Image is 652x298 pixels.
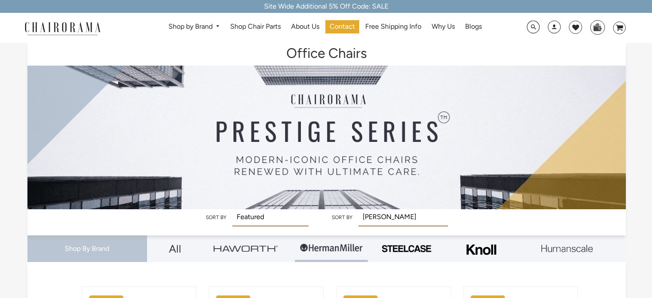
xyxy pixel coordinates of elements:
label: Sort by [332,214,352,220]
nav: DesktopNavigation [142,20,509,36]
span: Contact [330,22,355,31]
a: Free Shipping Info [361,20,426,33]
span: About Us [291,22,319,31]
a: About Us [287,20,324,33]
span: Why Us [432,22,455,31]
img: PHOTO-2024-07-09-00-53-10-removebg-preview.png [381,244,432,253]
span: Free Shipping Info [365,22,421,31]
h1: Office Chairs [36,43,617,61]
img: Group_4be16a4b-c81a-4a6e-a540-764d0a8faf6e.png [213,245,278,252]
img: Group-1.png [299,235,364,261]
img: Layer_1_1.png [541,245,593,253]
a: Blogs [461,20,486,33]
a: Shop Chair Parts [226,20,285,33]
img: Frame_4.png [464,239,499,261]
label: Sort by [206,214,226,220]
span: Shop Chair Parts [230,22,281,31]
div: Shop By Brand [27,235,147,262]
a: Contact [325,20,359,33]
img: Office Chairs [27,43,626,209]
img: chairorama [20,21,105,36]
a: All [153,235,196,262]
a: Shop by Brand [164,20,225,33]
a: Why Us [427,20,459,33]
img: WhatsApp_Image_2024-07-12_at_16.23.01.webp [591,21,604,33]
span: Blogs [465,22,482,31]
